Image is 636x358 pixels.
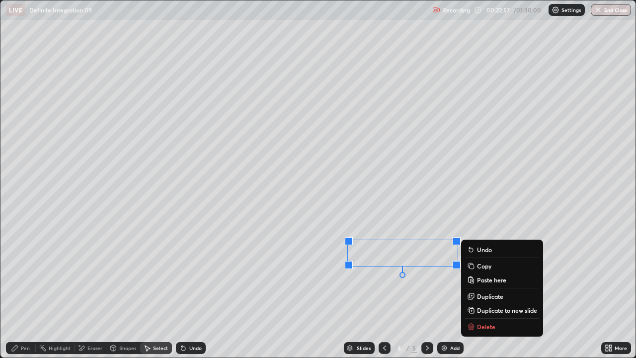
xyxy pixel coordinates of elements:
[49,346,71,351] div: Highlight
[591,4,631,16] button: End Class
[465,274,539,286] button: Paste here
[29,6,92,14] p: Definite Integration 09
[87,346,102,351] div: Eraser
[9,6,22,14] p: LIVE
[552,6,559,14] img: class-settings-icons
[477,292,503,300] p: Duplicate
[465,304,539,316] button: Duplicate to new slide
[450,346,460,351] div: Add
[442,6,470,14] p: Recording
[119,346,136,351] div: Shapes
[594,6,602,14] img: end-class-cross
[465,290,539,302] button: Duplicate
[406,345,409,351] div: /
[477,323,495,331] p: Delete
[357,346,371,351] div: Slides
[411,344,417,353] div: 5
[477,246,492,254] p: Undo
[477,306,537,314] p: Duplicate to new slide
[21,346,30,351] div: Pen
[477,276,506,284] p: Paste here
[465,244,539,256] button: Undo
[395,345,404,351] div: 4
[477,262,491,270] p: Copy
[465,321,539,333] button: Delete
[432,6,440,14] img: recording.375f2c34.svg
[615,346,627,351] div: More
[465,260,539,272] button: Copy
[440,344,448,352] img: add-slide-button
[189,346,202,351] div: Undo
[561,7,581,12] p: Settings
[153,346,168,351] div: Select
